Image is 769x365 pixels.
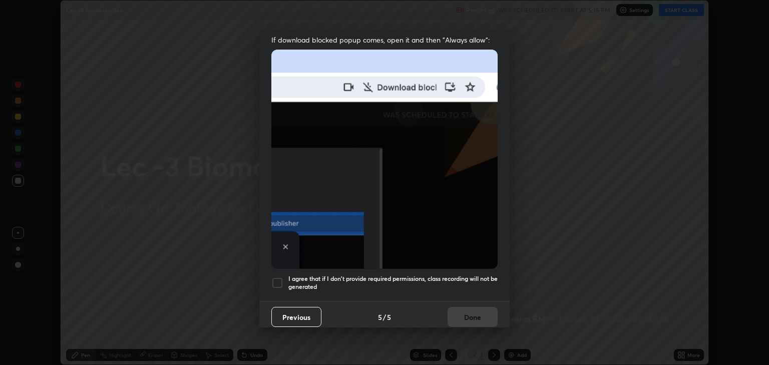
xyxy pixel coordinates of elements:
[387,312,391,322] h4: 5
[378,312,382,322] h4: 5
[271,307,321,327] button: Previous
[271,50,498,268] img: downloads-permission-blocked.gif
[271,35,498,45] span: If download blocked popup comes, open it and then "Always allow":
[383,312,386,322] h4: /
[288,275,498,290] h5: I agree that if I don't provide required permissions, class recording will not be generated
